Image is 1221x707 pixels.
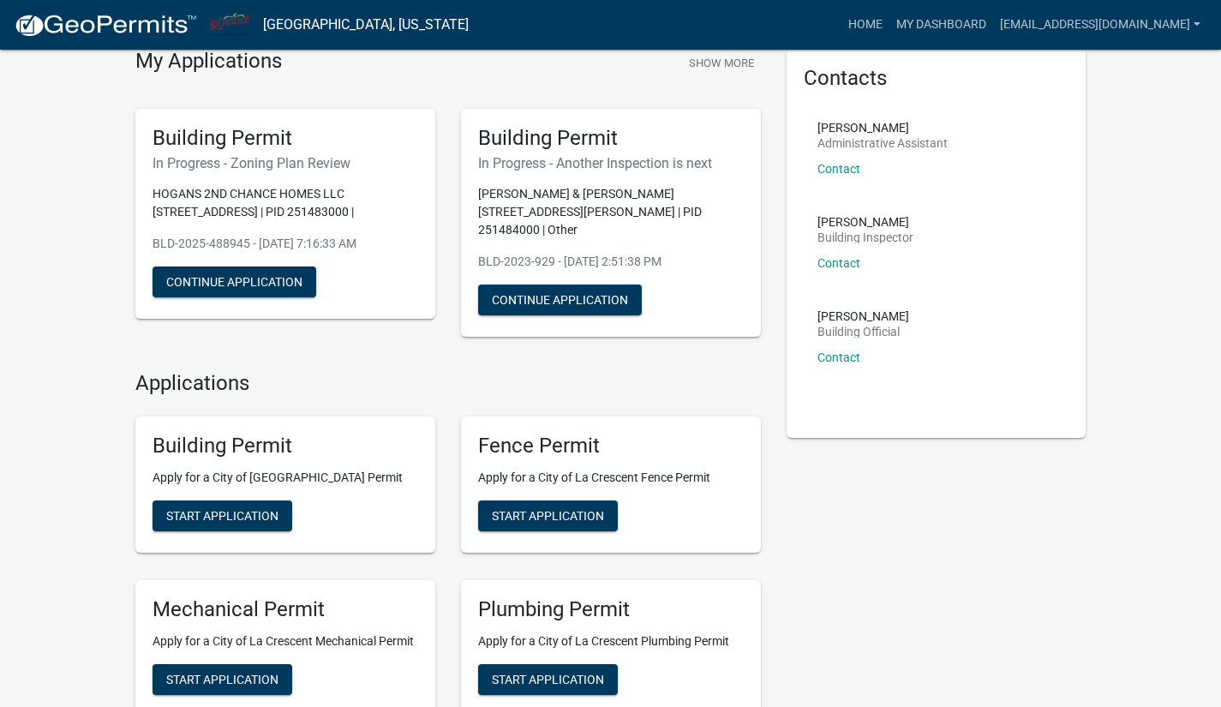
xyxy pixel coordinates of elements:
span: Start Application [492,509,604,523]
h5: Fence Permit [478,434,744,458]
p: Administrative Assistant [817,137,948,149]
h6: In Progress - Zoning Plan Review [153,155,418,171]
button: Start Application [478,664,618,695]
a: [GEOGRAPHIC_DATA], [US_STATE] [263,10,469,39]
a: Contact [817,162,860,176]
p: Apply for a City of La Crescent Mechanical Permit [153,632,418,650]
button: Continue Application [153,267,316,297]
h5: Plumbing Permit [478,597,744,622]
h4: Applications [135,371,761,396]
h6: In Progress - Another Inspection is next [478,155,744,171]
a: Contact [817,256,860,270]
p: Apply for a City of [GEOGRAPHIC_DATA] Permit [153,469,418,487]
span: Start Application [492,672,604,686]
p: Apply for a City of La Crescent Plumbing Permit [478,632,744,650]
h5: Contacts [804,66,1069,91]
p: BLD-2025-488945 - [DATE] 7:16:33 AM [153,235,418,253]
h4: My Applications [135,49,282,75]
p: [PERSON_NAME] & [PERSON_NAME] [STREET_ADDRESS][PERSON_NAME] | PID 251484000 | Other [478,185,744,239]
span: Start Application [166,509,278,523]
p: Building Official [817,326,909,338]
h5: Mechanical Permit [153,597,418,622]
h5: Building Permit [153,126,418,151]
p: BLD-2023-929 - [DATE] 2:51:38 PM [478,253,744,271]
span: Start Application [166,672,278,686]
a: [EMAIL_ADDRESS][DOMAIN_NAME] [993,9,1207,41]
a: My Dashboard [889,9,993,41]
h5: Building Permit [153,434,418,458]
button: Show More [682,49,761,77]
button: Start Application [153,664,292,695]
a: Home [841,9,889,41]
p: [PERSON_NAME] [817,216,913,228]
p: HOGANS 2ND CHANCE HOMES LLC [STREET_ADDRESS] | PID 251483000 | [153,185,418,221]
p: [PERSON_NAME] [817,310,909,322]
button: Start Application [153,500,292,531]
h5: Building Permit [478,126,744,151]
button: Start Application [478,500,618,531]
a: Contact [817,351,860,364]
p: [PERSON_NAME] [817,122,948,134]
img: City of La Crescent, Minnesota [211,13,249,36]
button: Continue Application [478,285,642,315]
p: Apply for a City of La Crescent Fence Permit [478,469,744,487]
p: Building Inspector [817,231,913,243]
